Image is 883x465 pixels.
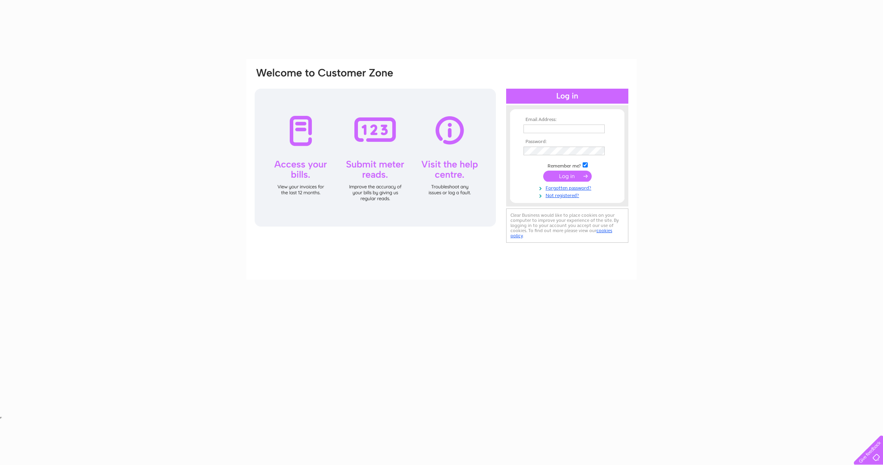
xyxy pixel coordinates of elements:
td: Remember me? [522,161,613,169]
th: Email Address: [522,117,613,123]
a: Not registered? [523,191,613,199]
input: Submit [543,171,592,182]
a: cookies policy [510,228,612,238]
th: Password: [522,139,613,145]
a: Forgotten password? [523,184,613,191]
div: Clear Business would like to place cookies on your computer to improve your experience of the sit... [506,208,628,243]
